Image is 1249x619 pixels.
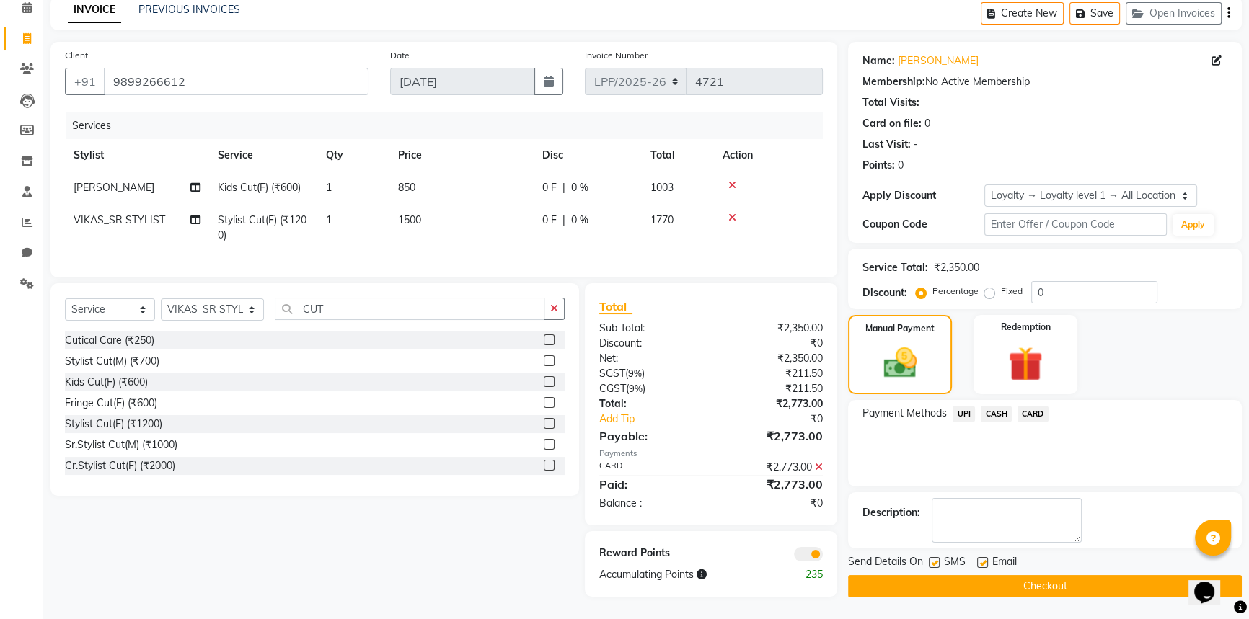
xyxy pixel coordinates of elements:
th: Disc [534,139,642,172]
div: Discount: [862,285,907,300]
span: UPI [953,406,975,422]
div: ₹2,350.00 [711,321,834,336]
label: Date [390,49,410,62]
span: | [562,213,565,228]
div: Membership: [862,74,925,89]
span: VIKAS_SR STYLIST [74,213,165,226]
img: _gift.svg [997,342,1054,386]
label: Percentage [932,285,979,298]
div: ₹2,350.00 [711,351,834,366]
div: 0 [924,116,930,131]
span: SMS [944,554,966,572]
div: ₹0 [711,336,834,351]
div: Payable: [588,427,711,445]
div: CARD [588,460,711,475]
th: Service [209,139,317,172]
span: Payment Methods [862,406,947,421]
div: Points: [862,158,895,173]
span: 0 F [542,213,557,228]
div: ( ) [588,366,711,381]
button: +91 [65,68,105,95]
div: ₹2,773.00 [711,427,834,445]
span: 1003 [650,181,674,194]
div: Sub Total: [588,321,711,336]
div: Cr.Stylist Cut(F) (₹2000) [65,458,175,473]
div: Fringe Cut(F) (₹600) [65,396,157,411]
div: Discount: [588,336,711,351]
div: Balance : [588,496,711,511]
div: Stylist Cut(M) (₹700) [65,354,159,369]
label: Manual Payment [865,322,935,335]
span: Stylist Cut(F) (₹1200) [218,213,306,241]
span: Kids Cut(F) (₹600) [218,181,301,194]
button: Create New [981,2,1064,25]
span: 1 [326,181,332,194]
span: 1770 [650,213,674,226]
th: Total [642,139,714,172]
span: CARD [1018,406,1049,422]
div: Stylist Cut(F) (₹1200) [65,417,162,432]
div: ₹211.50 [711,366,834,381]
div: Description: [862,505,920,520]
label: Invoice Number [585,49,648,62]
div: Cutical Care (₹250) [65,333,154,348]
div: 235 [772,567,834,582]
div: Apply Discount [862,188,984,203]
div: ₹2,773.00 [711,396,834,411]
span: 0 F [542,180,557,195]
div: ₹2,773.00 [711,460,834,475]
iframe: chat widget [1188,561,1235,605]
span: Total [599,299,632,314]
div: Payments [599,447,824,460]
button: Open Invoices [1126,2,1222,25]
div: ₹2,350.00 [934,260,979,275]
span: CGST [599,382,626,395]
label: Redemption [1001,321,1051,334]
span: | [562,180,565,195]
div: Reward Points [588,545,711,561]
input: Enter Offer / Coupon Code [984,213,1167,236]
a: Add Tip [588,411,732,427]
a: PREVIOUS INVOICES [138,3,240,16]
span: 0 % [571,213,588,228]
a: [PERSON_NAME] [898,53,979,68]
div: No Active Membership [862,74,1227,89]
div: Net: [588,351,711,366]
div: ( ) [588,381,711,396]
span: Email [992,554,1017,572]
span: 9% [629,383,643,394]
span: [PERSON_NAME] [74,181,154,194]
div: ₹0 [731,411,834,427]
span: 1 [326,213,332,226]
div: Kids Cut(F) (₹600) [65,375,148,390]
span: Send Details On [848,554,923,572]
button: Checkout [848,575,1242,597]
th: Action [714,139,823,172]
div: Name: [862,53,895,68]
input: Search or Scan [275,298,544,320]
div: Card on file: [862,116,922,131]
img: _cash.svg [873,344,927,382]
th: Stylist [65,139,209,172]
span: 1500 [398,213,421,226]
div: 0 [898,158,904,173]
div: Services [66,112,834,139]
div: Sr.Stylist Cut(M) (₹1000) [65,437,177,453]
div: Total Visits: [862,95,919,110]
div: - [914,137,918,152]
label: Fixed [1001,285,1023,298]
div: Total: [588,396,711,411]
span: 9% [628,368,642,379]
label: Client [65,49,88,62]
div: ₹0 [711,496,834,511]
button: Apply [1173,214,1214,236]
span: 850 [398,181,415,194]
span: SGST [599,367,625,380]
div: ₹211.50 [711,381,834,396]
th: Qty [317,139,389,172]
div: Paid: [588,476,711,493]
input: Search by Name/Mobile/Email/Code [104,68,368,95]
div: Service Total: [862,260,928,275]
th: Price [389,139,534,172]
span: 0 % [571,180,588,195]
